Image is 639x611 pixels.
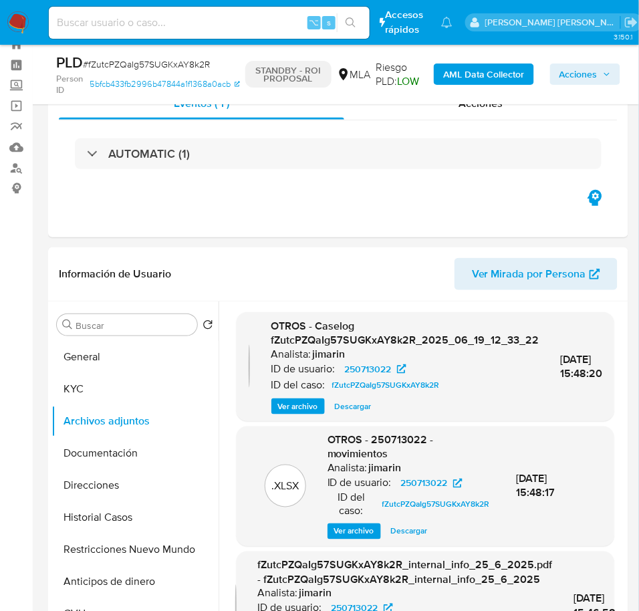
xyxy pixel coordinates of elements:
span: 250713022 [401,475,448,491]
span: 3.150.1 [614,31,632,42]
div: AUTOMATIC (1) [75,138,602,169]
a: 250713022 [393,475,471,491]
p: STANDBY - ROI PROPOSAL [245,61,332,88]
p: jian.marin@mercadolibre.com [485,16,620,29]
a: fZutcPZQaIg57SUGKxAY8k2R [327,377,445,393]
span: OTROS - Caselog fZutcPZQaIg57SUGKxAY8k2R_2025_06_19_12_33_22 [271,318,539,348]
p: Analista: [258,587,298,600]
a: 250713022 [337,361,414,377]
div: MLA [337,68,371,82]
button: Buscar [62,320,73,330]
p: ID de usuario: [328,477,392,490]
span: Accesos rápidos [386,8,428,36]
button: Ver archivo [271,398,325,414]
button: Volver al orden por defecto [203,320,213,334]
h6: jimarin [299,587,332,600]
a: 5bfcb433fb2996b47844a1f1368a0acb [90,73,239,96]
button: search-icon [337,13,364,32]
h3: AUTOMATIC (1) [108,146,190,161]
button: Direcciones [51,469,219,501]
p: ID del caso: [328,491,376,518]
button: Archivos adjuntos [51,405,219,437]
h1: Información de Usuario [59,267,171,281]
button: Descargar [384,523,434,539]
p: .XLSX [271,479,299,494]
button: Ver archivo [328,523,381,539]
b: Person ID [56,73,87,96]
span: OTROS - 250713022 - movimientos [328,433,434,463]
span: Ver archivo [278,400,318,413]
span: 250713022 [345,361,392,377]
button: Descargar [328,398,378,414]
button: Documentación [51,437,219,469]
b: PLD [56,51,83,73]
span: s [327,16,331,29]
span: Descargar [335,400,372,413]
span: fZutcPZQaIg57SUGKxAY8k2R [382,497,490,513]
span: [DATE] 15:48:20 [561,352,603,382]
span: fZutcPZQaIg57SUGKxAY8k2R_internal_info_25_6_2025.pdf - fZutcPZQaIg57SUGKxAY8k2R_internal_info_25_... [258,558,553,588]
span: Riesgo PLD: [376,60,428,89]
span: Descargar [391,525,428,538]
button: KYC [51,373,219,405]
input: Buscar usuario o caso... [49,14,370,31]
span: fZutcPZQaIg57SUGKxAY8k2R [332,377,440,393]
a: Salir [624,15,638,29]
button: Ver Mirada por Persona [455,258,618,290]
a: fZutcPZQaIg57SUGKxAY8k2R [377,497,495,513]
span: LOW [398,74,420,89]
button: Acciones [550,64,620,85]
h6: jimarin [313,348,346,361]
button: Historial Casos [51,501,219,533]
span: # fZutcPZQaIg57SUGKxAY8k2R [83,57,210,71]
input: Buscar [76,320,192,332]
p: ID de usuario: [271,362,336,376]
span: Ver archivo [334,525,374,538]
p: Analista: [271,348,311,361]
span: Acciones [559,64,598,85]
a: Notificaciones [441,17,453,28]
span: [DATE] 15:48:17 [517,471,555,501]
b: AML Data Collector [443,64,525,85]
span: ⌥ [309,16,319,29]
p: Analista: [328,462,368,475]
button: Anticipos de dinero [51,566,219,598]
button: Restricciones Nuevo Mundo [51,533,219,566]
span: Ver Mirada por Persona [472,258,586,290]
p: ID del caso: [271,378,326,392]
button: AML Data Collector [434,64,534,85]
button: General [51,341,219,373]
h6: jimarin [369,462,402,475]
